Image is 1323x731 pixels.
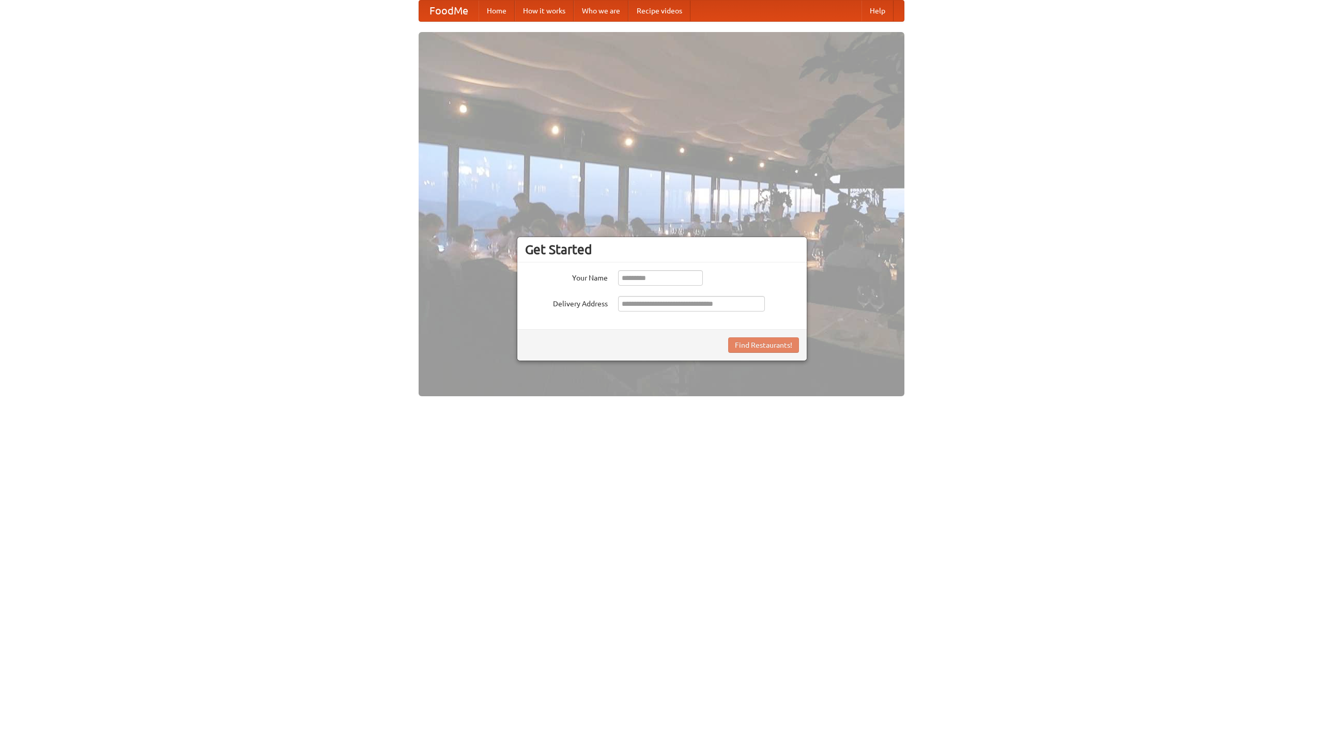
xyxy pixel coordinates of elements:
label: Your Name [525,270,608,283]
a: Home [479,1,515,21]
button: Find Restaurants! [728,337,799,353]
a: Help [862,1,894,21]
a: Who we are [574,1,628,21]
h3: Get Started [525,242,799,257]
a: How it works [515,1,574,21]
a: FoodMe [419,1,479,21]
a: Recipe videos [628,1,690,21]
label: Delivery Address [525,296,608,309]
